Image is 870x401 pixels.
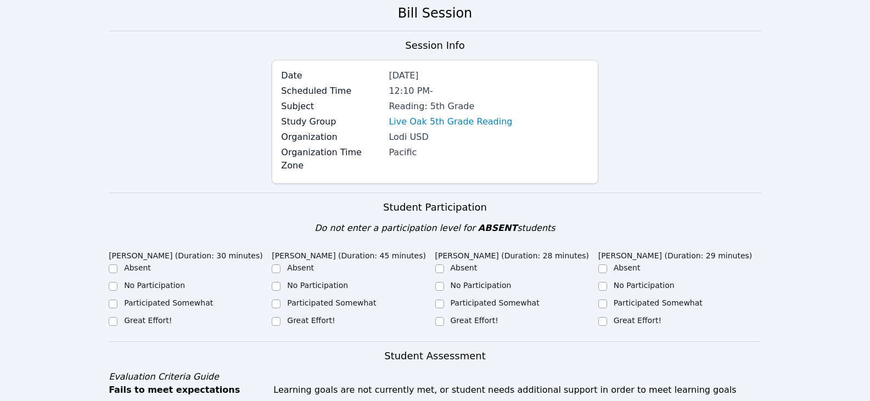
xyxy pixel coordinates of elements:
label: Absent [124,263,151,272]
div: Evaluation Criteria Guide [109,370,761,383]
h3: Student Assessment [109,348,761,364]
label: Subject [281,100,382,113]
label: No Participation [451,281,512,290]
legend: [PERSON_NAME] (Duration: 45 minutes) [272,246,426,262]
label: Great Effort! [614,316,661,325]
div: Lodi USD [389,131,588,144]
label: Study Group [281,115,382,128]
label: Absent [451,263,478,272]
label: Participated Somewhat [614,298,703,307]
label: Great Effort! [287,316,335,325]
div: [DATE] [389,69,588,82]
label: Date [281,69,382,82]
div: Do not enter a participation level for students [109,222,761,235]
label: Absent [287,263,314,272]
div: Learning goals are not currently met, or student needs additional support in order to meet learni... [273,383,761,397]
div: Reading: 5th Grade [389,100,588,113]
label: Great Effort! [451,316,498,325]
label: Organization [281,131,382,144]
label: No Participation [124,281,185,290]
label: Great Effort! [124,316,172,325]
legend: [PERSON_NAME] (Duration: 30 minutes) [109,246,263,262]
label: Participated Somewhat [451,298,540,307]
label: No Participation [287,281,348,290]
label: Participated Somewhat [124,298,213,307]
legend: [PERSON_NAME] (Duration: 28 minutes) [435,246,590,262]
label: Participated Somewhat [287,298,376,307]
div: Fails to meet expectations [109,383,267,397]
a: Live Oak 5th Grade Reading [389,115,512,128]
div: 12:10 PM - [389,84,588,98]
label: No Participation [614,281,675,290]
h3: Student Participation [109,200,761,215]
span: ABSENT [478,223,517,233]
label: Absent [614,263,641,272]
legend: [PERSON_NAME] (Duration: 29 minutes) [598,246,753,262]
label: Scheduled Time [281,84,382,98]
label: Organization Time Zone [281,146,382,172]
h3: Session Info [405,38,464,53]
div: Pacific [389,146,588,159]
h2: Bill Session [109,4,761,22]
